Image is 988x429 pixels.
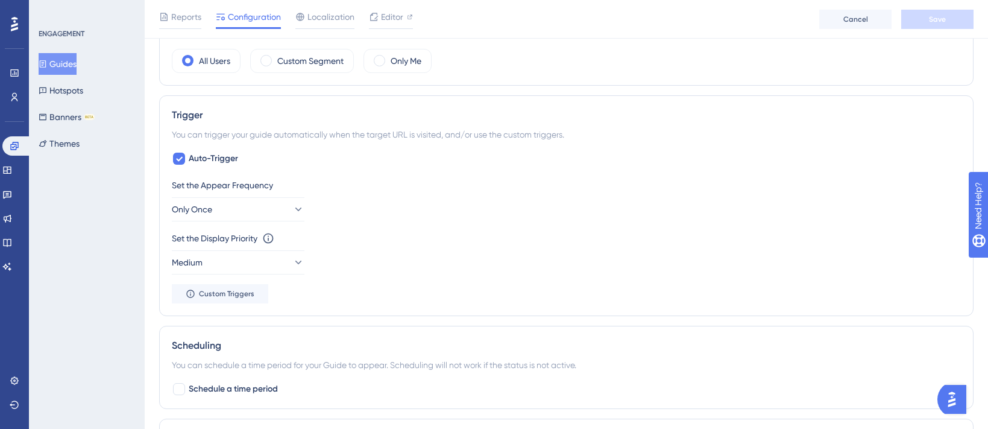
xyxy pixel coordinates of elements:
[84,114,95,120] div: BETA
[39,106,95,128] button: BannersBETA
[171,10,201,24] span: Reports
[381,10,403,24] span: Editor
[172,197,304,221] button: Only Once
[307,10,354,24] span: Localization
[39,80,83,101] button: Hotspots
[228,10,281,24] span: Configuration
[172,178,961,192] div: Set the Appear Frequency
[391,54,421,68] label: Only Me
[277,54,344,68] label: Custom Segment
[172,284,268,303] button: Custom Triggers
[39,133,80,154] button: Themes
[39,29,84,39] div: ENGAGEMENT
[901,10,974,29] button: Save
[199,289,254,299] span: Custom Triggers
[172,202,212,217] span: Only Once
[172,358,961,372] div: You can schedule a time period for your Guide to appear. Scheduling will not work if the status i...
[28,3,75,17] span: Need Help?
[929,14,946,24] span: Save
[172,255,203,270] span: Medium
[172,231,257,246] div: Set the Display Priority
[172,250,304,275] button: Medium
[199,54,230,68] label: All Users
[843,14,868,24] span: Cancel
[819,10,892,29] button: Cancel
[189,151,238,166] span: Auto-Trigger
[172,338,961,353] div: Scheduling
[172,127,961,142] div: You can trigger your guide automatically when the target URL is visited, and/or use the custom tr...
[189,382,278,396] span: Schedule a time period
[172,108,961,122] div: Trigger
[39,53,77,75] button: Guides
[937,381,974,418] iframe: UserGuiding AI Assistant Launcher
